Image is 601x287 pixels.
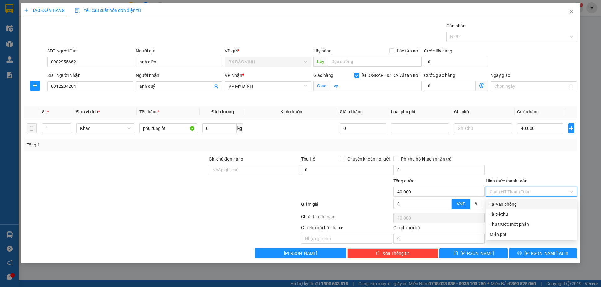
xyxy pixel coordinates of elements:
[75,8,141,13] span: Yêu cầu xuất hóa đơn điện tử
[136,72,222,79] div: Người nhận
[27,123,37,133] button: delete
[491,73,510,78] label: Ngày giao
[280,109,302,114] span: Kích thước
[393,224,485,234] div: Chi phí nội bộ
[301,234,392,244] input: Nhập ghi chú
[30,83,40,88] span: plus
[284,250,317,257] span: [PERSON_NAME]
[451,106,514,118] th: Ghi chú
[225,47,311,54] div: VP gửi
[80,124,131,133] span: Khác
[328,57,422,67] input: Dọc đường
[24,8,65,13] span: TẠO ĐƠN HÀNG
[376,251,380,256] span: delete
[76,109,100,114] span: Đơn vị tính
[460,250,494,257] span: [PERSON_NAME]
[313,81,330,91] span: Giao
[139,123,197,133] input: VD: Bàn, Ghế
[313,57,328,67] span: Lấy
[47,72,133,79] div: SĐT Người Nhận
[47,47,133,54] div: SĐT Người Gửi
[490,211,573,218] div: Tài xế thu
[209,156,243,161] label: Ghi chú đơn hàng
[347,248,439,258] button: deleteXóa Thông tin
[509,248,577,258] button: printer[PERSON_NAME] và In
[345,156,392,162] span: Chuyển khoản ng. gửi
[490,201,573,208] div: Tại văn phòng
[237,123,243,133] span: kg
[24,8,28,12] span: plus
[211,109,234,114] span: Định lượng
[209,165,300,175] input: Ghi chú đơn hàng
[139,109,160,114] span: Tên hàng
[340,123,386,133] input: 0
[300,213,393,224] div: Chưa thanh toán
[27,141,232,148] div: Tổng: 1
[301,156,316,161] span: Thu Hộ
[569,126,574,131] span: plus
[424,57,488,67] input: Cước lấy hàng
[424,81,476,91] input: Cước giao hàng
[568,123,574,133] button: plus
[136,47,222,54] div: Người gửi
[301,224,392,234] div: Ghi chú nội bộ nhà xe
[457,201,465,206] span: VND
[454,123,512,133] input: Ghi Chú
[524,250,568,257] span: [PERSON_NAME] và In
[255,248,346,258] button: [PERSON_NAME]
[359,72,422,79] span: [GEOGRAPHIC_DATA] tận nơi
[300,201,393,212] div: Giảm giá
[475,201,478,206] span: %
[388,106,451,118] th: Loại phụ phí
[517,109,539,114] span: Cước hàng
[569,9,574,14] span: close
[225,73,242,78] span: VP Nhận
[313,48,331,53] span: Lấy hàng
[454,251,458,256] span: save
[562,3,580,21] button: Close
[229,82,307,91] span: VP MỸ ĐÌNH
[229,57,307,67] span: BX BẮC VINH
[446,23,465,28] label: Gán nhãn
[439,248,507,258] button: save[PERSON_NAME]
[393,178,414,183] span: Tổng cước
[383,250,410,257] span: Xóa Thông tin
[313,73,333,78] span: Giao hàng
[486,178,527,183] label: Hình thức thanh toán
[517,251,522,256] span: printer
[494,83,567,90] input: Ngày giao
[398,156,454,162] span: Phí thu hộ khách nhận trả
[75,8,80,13] img: icon
[490,231,573,238] div: Miễn phí
[424,48,452,53] label: Cước lấy hàng
[213,84,218,89] span: user-add
[330,81,422,91] input: Giao tận nơi
[30,81,40,91] button: plus
[479,83,484,88] span: dollar-circle
[424,73,455,78] label: Cước giao hàng
[340,109,363,114] span: Giá trị hàng
[394,47,422,54] span: Lấy tận nơi
[490,221,573,228] div: Thu trước một phần
[42,109,47,114] span: SL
